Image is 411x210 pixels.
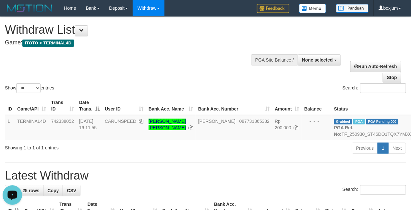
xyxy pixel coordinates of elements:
[378,143,389,154] a: 1
[251,54,298,65] div: PGA Site Balance /
[5,83,54,93] label: Show entries
[360,185,406,195] input: Search:
[16,83,41,93] select: Showentries
[275,119,291,130] span: Rp 200.000
[336,4,369,13] img: panduan.png
[5,97,15,115] th: ID
[239,119,270,124] span: Copy 087731365332 to clipboard
[5,3,54,13] img: MOTION_logo.png
[196,97,272,115] th: Bank Acc. Number: activate to sort column ascending
[257,4,289,13] img: Feedback.jpg
[352,143,378,154] a: Previous
[343,83,406,93] label: Search:
[302,57,333,63] span: None selected
[198,119,236,124] span: [PERSON_NAME]
[49,97,77,115] th: Trans ID: activate to sort column ascending
[47,188,59,193] span: Copy
[15,115,49,140] td: TERMINAL4D
[3,3,22,22] button: Open LiveChat chat widget
[149,119,186,130] a: [PERSON_NAME] [PERSON_NAME]
[5,23,268,36] h1: Withdraw List
[353,119,365,124] span: Marked by boxzainul
[299,4,326,13] img: Button%20Memo.svg
[334,119,352,124] span: Grabbed
[272,97,302,115] th: Amount: activate to sort column ascending
[334,125,354,137] b: PGA Ref. No:
[22,40,74,47] span: ITOTO > TERMINAL4D
[5,115,15,140] td: 1
[5,40,268,46] h4: Game:
[51,119,74,124] span: 742338052
[360,83,406,93] input: Search:
[102,97,146,115] th: User ID: activate to sort column ascending
[383,72,401,83] a: Stop
[77,97,102,115] th: Date Trans.: activate to sort column descending
[105,119,136,124] span: CARUNSPEED
[5,169,406,182] h1: Latest Withdraw
[63,185,80,196] a: CSV
[304,118,329,124] div: - - -
[350,61,401,72] a: Run Auto-Refresh
[366,119,399,124] span: PGA Pending
[146,97,196,115] th: Bank Acc. Name: activate to sort column ascending
[298,54,341,65] button: None selected
[343,185,406,195] label: Search:
[15,97,49,115] th: Game/API: activate to sort column ascending
[67,188,76,193] span: CSV
[79,119,97,130] span: [DATE] 16:11:55
[388,143,406,154] a: Next
[302,97,332,115] th: Balance
[43,185,63,196] a: Copy
[5,142,166,151] div: Showing 1 to 1 of 1 entries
